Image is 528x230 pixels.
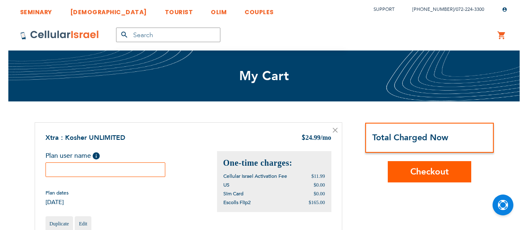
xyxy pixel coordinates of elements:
[223,182,230,188] span: US
[245,2,274,18] a: COUPLES
[410,166,449,178] span: Checkout
[93,152,100,159] span: Help
[388,161,471,182] button: Checkout
[314,182,325,188] span: $0.00
[45,151,91,160] span: Plan user name
[239,67,289,85] span: My Cart
[321,134,331,141] span: /mo
[45,133,125,142] a: Xtra : Kosher UNLIMITED
[301,133,331,143] div: 24.99
[223,157,325,169] h2: One-time charges:
[45,190,68,196] span: Plan dates
[456,6,484,13] a: 072-224-3300
[20,2,52,18] a: SEMINARY
[45,198,68,206] span: [DATE]
[223,199,251,206] span: Escolls Flip2
[311,173,325,179] span: $11.99
[223,173,287,179] span: Cellular Israel Activation Fee
[309,200,325,205] span: $165.00
[165,2,193,18] a: TOURIST
[301,134,306,143] span: $
[20,30,99,40] img: Cellular Israel Logo
[116,28,220,42] input: Search
[314,191,325,197] span: $0.00
[404,3,484,15] li: /
[374,6,394,13] a: Support
[372,132,448,143] strong: Total Charged Now
[79,221,87,227] span: Edit
[223,190,243,197] span: Sim Card
[70,2,147,18] a: [DEMOGRAPHIC_DATA]
[50,221,69,227] span: Duplicate
[412,6,454,13] a: [PHONE_NUMBER]
[211,2,227,18] a: OLIM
